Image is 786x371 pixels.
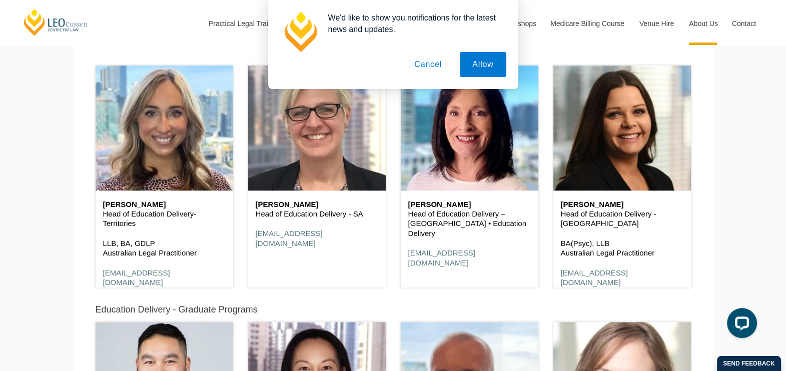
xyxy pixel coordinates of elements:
h6: [PERSON_NAME] [408,200,531,209]
h5: Education Delivery - Graduate Programs [96,305,258,315]
a: [EMAIL_ADDRESS][DOMAIN_NAME] [103,268,170,287]
h6: [PERSON_NAME] [103,200,226,209]
p: Head of Education Delivery – [GEOGRAPHIC_DATA] • Education Delivery [408,209,531,238]
a: [EMAIL_ADDRESS][DOMAIN_NAME] [561,268,628,287]
p: Head of Education Delivery - [GEOGRAPHIC_DATA] [561,209,683,228]
p: LLB, BA, GDLP Australian Legal Practitioner [103,238,226,258]
h6: [PERSON_NAME] [256,200,378,209]
iframe: LiveChat chat widget [719,304,761,346]
button: Allow [460,52,506,77]
p: Head of Education Delivery - SA [256,209,378,219]
button: Cancel [402,52,454,77]
h6: [PERSON_NAME] [561,200,683,209]
a: [EMAIL_ADDRESS][DOMAIN_NAME] [256,229,323,247]
img: notification icon [280,12,320,52]
a: [EMAIL_ADDRESS][DOMAIN_NAME] [408,248,475,267]
p: Head of Education Delivery-Territories [103,209,226,228]
div: We'd like to show you notifications for the latest news and updates. [320,12,506,35]
p: BA(Psyc), LLB Australian Legal Practitioner [561,238,683,258]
